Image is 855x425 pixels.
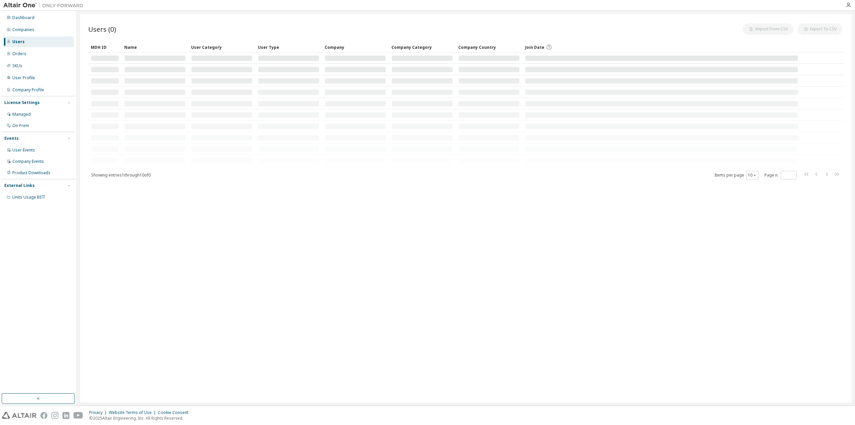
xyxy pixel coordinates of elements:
div: SKUs [12,63,22,69]
img: instagram.svg [51,412,58,419]
div: License Settings [4,100,40,105]
img: facebook.svg [40,412,47,419]
button: Export To CSV [798,23,842,35]
div: Orders [12,51,26,57]
span: Page n. [764,171,797,180]
img: Altair One [3,2,87,9]
span: Join Date [525,44,544,50]
div: Name [124,42,186,52]
div: Company Events [12,159,44,164]
span: Items per page [714,171,758,180]
div: Product Downloads [12,170,50,176]
span: Units Usage BI [12,194,45,200]
div: Users [12,39,25,44]
svg: Date when the user was first added or directly signed up. If the user was deleted and later re-ad... [546,44,552,50]
div: MDH ID [91,42,119,52]
div: Company Country [458,42,520,52]
button: Import From CSV [743,23,794,35]
div: Company Profile [12,87,44,93]
img: altair_logo.svg [2,412,36,419]
div: Companies [12,27,34,32]
div: User Profile [12,75,35,81]
div: User Events [12,147,35,153]
div: Website Terms of Use [109,410,158,415]
span: Showing entries 1 through 10 of 0 [91,172,151,178]
div: Events [4,136,19,141]
button: 10 [748,173,757,178]
div: Privacy [89,410,109,415]
div: Company Category [391,42,453,52]
div: Cookie Consent [158,410,192,415]
div: On Prem [12,123,29,128]
div: User Type [258,42,319,52]
div: Company [325,42,386,52]
img: youtube.svg [73,412,83,419]
span: Users (0) [88,24,116,34]
img: linkedin.svg [62,412,69,419]
div: External Links [4,183,35,188]
div: Managed [12,112,31,117]
p: © 2025 Altair Engineering, Inc. All Rights Reserved. [89,415,192,421]
div: User Category [191,42,252,52]
div: Dashboard [12,15,34,20]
